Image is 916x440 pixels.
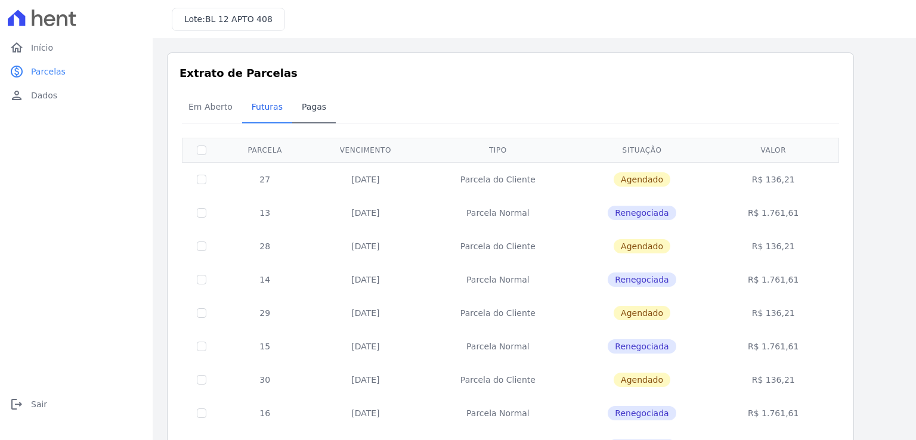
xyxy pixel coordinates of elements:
[221,196,310,230] td: 13
[608,406,676,420] span: Renegociada
[422,330,574,363] td: Parcela Normal
[221,230,310,263] td: 28
[181,95,240,119] span: Em Aberto
[710,162,837,196] td: R$ 136,21
[574,138,710,162] th: Situação
[710,263,837,296] td: R$ 1.761,61
[310,196,422,230] td: [DATE]
[310,230,422,263] td: [DATE]
[608,206,676,220] span: Renegociada
[422,396,574,430] td: Parcela Normal
[205,14,273,24] span: BL 12 APTO 408
[710,138,837,162] th: Valor
[710,396,837,430] td: R$ 1.761,61
[710,230,837,263] td: R$ 136,21
[710,330,837,363] td: R$ 1.761,61
[310,296,422,330] td: [DATE]
[221,138,310,162] th: Parcela
[608,272,676,287] span: Renegociada
[10,88,24,103] i: person
[292,92,336,123] a: Pagas
[295,95,333,119] span: Pagas
[310,138,422,162] th: Vencimento
[10,64,24,79] i: paid
[221,162,310,196] td: 27
[310,263,422,296] td: [DATE]
[179,92,242,123] a: Em Aberto
[710,363,837,396] td: R$ 136,21
[10,41,24,55] i: home
[422,230,574,263] td: Parcela do Cliente
[245,95,290,119] span: Futuras
[31,66,66,78] span: Parcelas
[614,172,670,187] span: Agendado
[31,42,53,54] span: Início
[221,330,310,363] td: 15
[180,65,841,81] h3: Extrato de Parcelas
[422,263,574,296] td: Parcela Normal
[422,162,574,196] td: Parcela do Cliente
[5,36,148,60] a: homeInício
[184,13,273,26] h3: Lote:
[31,89,57,101] span: Dados
[614,306,670,320] span: Agendado
[5,60,148,83] a: paidParcelas
[221,363,310,396] td: 30
[422,138,574,162] th: Tipo
[242,92,292,123] a: Futuras
[10,397,24,411] i: logout
[310,363,422,396] td: [DATE]
[422,363,574,396] td: Parcela do Cliente
[310,396,422,430] td: [DATE]
[614,373,670,387] span: Agendado
[221,396,310,430] td: 16
[5,392,148,416] a: logoutSair
[710,296,837,330] td: R$ 136,21
[608,339,676,354] span: Renegociada
[5,83,148,107] a: personDados
[310,162,422,196] td: [DATE]
[614,239,670,253] span: Agendado
[31,398,47,410] span: Sair
[422,296,574,330] td: Parcela do Cliente
[221,296,310,330] td: 29
[710,196,837,230] td: R$ 1.761,61
[422,196,574,230] td: Parcela Normal
[310,330,422,363] td: [DATE]
[221,263,310,296] td: 14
